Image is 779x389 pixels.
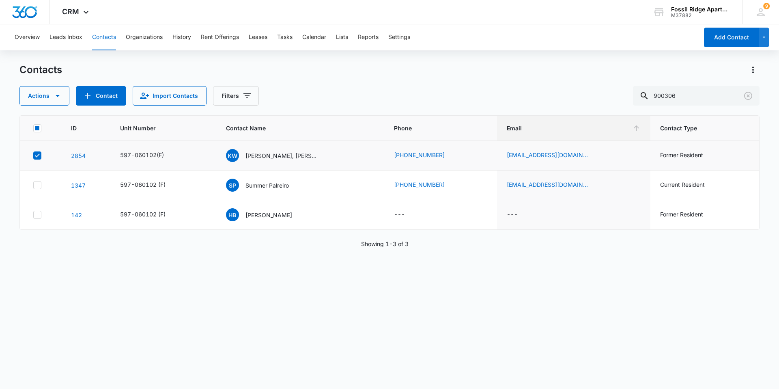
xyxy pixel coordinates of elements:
div: Contact Type - Former Resident - Select to Edit Field [660,151,718,160]
div: Contact Name - Kimberly Wills, Martha Willage - Select to Edit Field [226,149,333,162]
div: 597-060102 (F) [120,180,166,189]
div: --- [394,210,405,220]
span: 9 [763,3,770,9]
button: Leads Inbox [49,24,82,50]
div: 597-060102 (F) [120,210,166,218]
div: Contact Type - Current Resident - Select to Edit Field [660,180,719,190]
div: notifications count [763,3,770,9]
span: KW [226,149,239,162]
button: Clear [742,89,755,102]
span: Contact Name [226,124,363,132]
h1: Contacts [19,64,62,76]
button: Settings [388,24,410,50]
button: Contacts [92,24,116,50]
span: SP [226,179,239,192]
div: account name [671,6,730,13]
p: [PERSON_NAME] [245,211,292,219]
span: CRM [62,7,79,16]
div: 597-060102(F) [120,151,164,159]
div: Former Resident [660,151,703,159]
button: Filters [213,86,259,106]
div: Phone - (970) 396-3617 - Select to Edit Field [394,151,459,160]
button: Add Contact [704,28,759,47]
a: [EMAIL_ADDRESS][DOMAIN_NAME] [507,180,588,189]
input: Search Contacts [633,86,760,106]
button: Reports [358,24,379,50]
a: Navigate to contact details page for Heather Boyd [71,212,82,218]
button: History [172,24,191,50]
p: Showing 1-3 of 3 [361,240,409,248]
a: [EMAIL_ADDRESS][DOMAIN_NAME] [507,151,588,159]
div: Unit Number - 597-060102(F) - Select to Edit Field [120,151,179,160]
div: Contact Type - Former Resident - Select to Edit Field [660,210,718,220]
div: Email - kmbrlyd9@gmail.com - Select to Edit Field [507,151,603,160]
span: Phone [394,124,476,132]
button: Lists [336,24,348,50]
a: Navigate to contact details page for Kimberly Wills, Martha Willage [71,152,86,159]
button: Rent Offerings [201,24,239,50]
span: Unit Number [120,124,206,132]
div: Contact Name - Heather Boyd - Select to Edit Field [226,208,307,221]
div: Unit Number - 597-060102 (F) - Select to Edit Field [120,180,180,190]
a: Navigate to contact details page for Summer Palreiro [71,182,86,189]
button: Import Contacts [133,86,207,106]
span: Email [507,124,628,132]
span: HB [226,208,239,221]
button: Actions [747,63,760,76]
a: [PHONE_NUMBER] [394,180,445,189]
p: [PERSON_NAME], [PERSON_NAME] [245,151,318,160]
div: Email - - Select to Edit Field [507,210,532,220]
div: --- [507,210,518,220]
div: account id [671,13,730,18]
button: Calendar [302,24,326,50]
button: Organizations [126,24,163,50]
button: Add Contact [76,86,126,106]
a: [PHONE_NUMBER] [394,151,445,159]
button: Overview [15,24,40,50]
span: Contact Type [660,124,734,132]
div: Current Resident [660,180,705,189]
button: Actions [19,86,69,106]
div: Phone - - Select to Edit Field [394,210,420,220]
div: Unit Number - 597-060102 (F) - Select to Edit Field [120,210,180,220]
div: Contact Name - Summer Palreiro - Select to Edit Field [226,179,303,192]
button: Leases [249,24,267,50]
div: Email - summerlovesjesus@comcast.net - Select to Edit Field [507,180,603,190]
div: Former Resident [660,210,703,218]
button: Tasks [277,24,293,50]
div: Phone - (425) 319-0904 - Select to Edit Field [394,180,459,190]
span: ID [71,124,89,132]
p: Summer Palreiro [245,181,289,190]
